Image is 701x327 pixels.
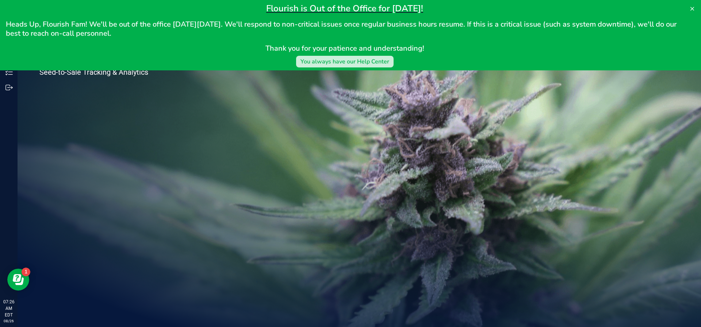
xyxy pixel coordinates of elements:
[265,43,424,53] span: Thank you for your patience and understanding!
[266,3,423,14] span: Flourish is Out of the Office for [DATE]!
[3,318,14,324] p: 08/26
[300,57,389,66] div: You always have our Help Center
[3,299,14,318] p: 07:26 AM EDT
[5,68,13,75] inline-svg: Inventory
[7,269,29,291] iframe: Resource center
[22,268,30,276] iframe: Resource center unread badge
[6,19,678,38] span: Heads Up, Flourish Fam! We'll be out of the office [DATE][DATE]. We'll respond to non-critical is...
[5,84,13,91] inline-svg: Outbound
[39,69,178,76] p: Seed-to-Sale Tracking & Analytics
